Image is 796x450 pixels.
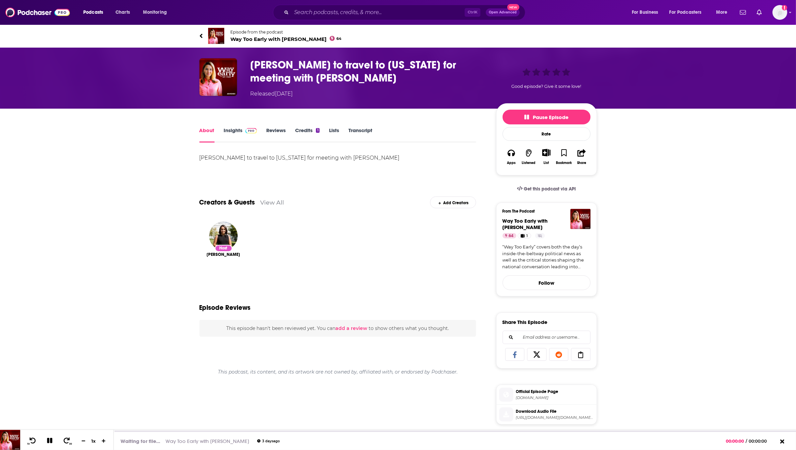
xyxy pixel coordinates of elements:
span: Charts [115,8,130,17]
a: Show notifications dropdown [754,7,764,18]
a: Get this podcast via API [512,181,581,197]
div: Share [577,161,586,165]
span: Open Advanced [489,11,517,14]
span: 64 [336,37,341,40]
div: [PERSON_NAME] to travel to [US_STATE] for meeting with [PERSON_NAME] [199,153,476,163]
span: Get this podcast via API [524,186,576,192]
a: Share on Facebook [505,348,525,361]
h3: From The Podcast [503,209,585,214]
div: Show More ButtonList [537,145,555,169]
div: 1 [316,128,319,133]
a: Download Audio File[URL][DOMAIN_NAME][DOMAIN_NAME][DOMAIN_NAME] [499,407,594,421]
span: Logged in as angelahattar [772,5,787,20]
div: Listened [522,161,536,165]
button: Open AdvancedNew [486,8,520,16]
div: Search podcasts, credits, & more... [279,5,532,20]
span: 1 [527,233,528,239]
a: Way Too Early with Ali Vitali [503,218,548,230]
a: About [199,127,215,143]
div: Search followers [503,331,591,344]
a: Copy Link [571,348,591,361]
a: Creators & Guests [199,198,255,207]
button: open menu [138,7,176,18]
div: Waiting for file... [121,438,160,444]
button: Apps [503,145,520,169]
div: This podcast, its content, and its artwork are not owned by, affiliated with, or endorsed by Podc... [199,363,476,380]
span: This episode hasn't been reviewed yet. You can to show others what you thought. [226,325,449,331]
div: Bookmark [556,161,572,165]
span: Download Audio File [516,408,594,414]
span: [PERSON_NAME] [207,252,240,257]
div: List [544,161,549,165]
span: More [716,8,728,17]
span: Way Too Early with [PERSON_NAME] [503,218,548,230]
span: / [746,439,747,444]
button: Bookmark [555,145,573,169]
img: Ali Vitali [209,222,238,250]
span: Pause Episode [524,114,569,120]
a: Way Too Early with Ali VitaliEpisode from the podcastWay Too Early with [PERSON_NAME]64 [199,28,597,44]
div: 1 x [88,438,99,444]
div: 3 days ago [257,439,280,443]
a: Share on Reddit [549,348,569,361]
div: Released [DATE] [250,90,293,98]
a: Way Too Early with [PERSON_NAME] [166,438,249,444]
span: Good episode? Give it some love! [512,84,581,89]
a: View All [261,199,284,206]
button: Show profile menu [772,5,787,20]
img: Way Too Early with Ali Vitali [208,28,224,44]
a: Lists [329,127,339,143]
span: https://dts.podtrac.com/redirect.mp3/pdst.fm/e/nbcnews.simplecastaudio.com/88193344-6bbf-4e23-828... [516,415,594,420]
a: Official Episode Page[DOMAIN_NAME] [499,388,594,402]
button: add a review [335,325,367,332]
button: Show More Button [540,149,553,156]
span: 00:00:00 [747,439,774,444]
span: Episode from the podcast [231,30,342,35]
img: User Profile [772,5,787,20]
h1: Trump to travel to Alaska for meeting with Putin [250,58,485,85]
img: Trump to travel to Alaska for meeting with Putin [199,58,237,96]
span: Way Too Early with [PERSON_NAME] [231,36,342,42]
button: 10 [26,437,39,445]
button: Listened [520,145,537,169]
h3: Episode Reviews [199,303,251,312]
a: Transcript [348,127,372,143]
a: InsightsPodchaser Pro [224,127,257,143]
div: Host [215,245,232,252]
a: Credits1 [295,127,319,143]
span: 00:00:00 [726,439,746,444]
button: Share [573,145,590,169]
a: Charts [111,7,134,18]
span: For Business [632,8,658,17]
img: Podchaser - Follow, Share and Rate Podcasts [5,6,70,19]
a: Share on X/Twitter [527,348,547,361]
div: Apps [507,161,516,165]
span: Ctrl K [465,8,480,17]
a: Reviews [266,127,286,143]
button: open menu [711,7,736,18]
span: Official Episode Page [516,389,594,395]
button: 30 [61,437,74,445]
img: Way Too Early with Ali Vitali [570,209,591,229]
button: Pause Episode [503,110,591,124]
span: 10 [27,443,30,445]
button: open menu [79,7,112,18]
input: Search podcasts, credits, & more... [291,7,465,18]
span: New [507,4,519,10]
a: Show notifications dropdown [737,7,749,18]
h3: Share This Episode [503,319,548,325]
a: 64 [503,233,516,238]
a: “Way Too Early” covers both the day’s inside-the-beltway political news as well as the critical s... [503,244,591,270]
span: For Podcasters [669,8,702,17]
button: open menu [665,7,711,18]
div: Add Creators [430,196,476,208]
input: Email address or username... [508,331,585,344]
span: 30 [69,443,72,445]
div: Rate [503,127,591,141]
button: Follow [503,275,591,290]
span: Monitoring [143,8,167,17]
